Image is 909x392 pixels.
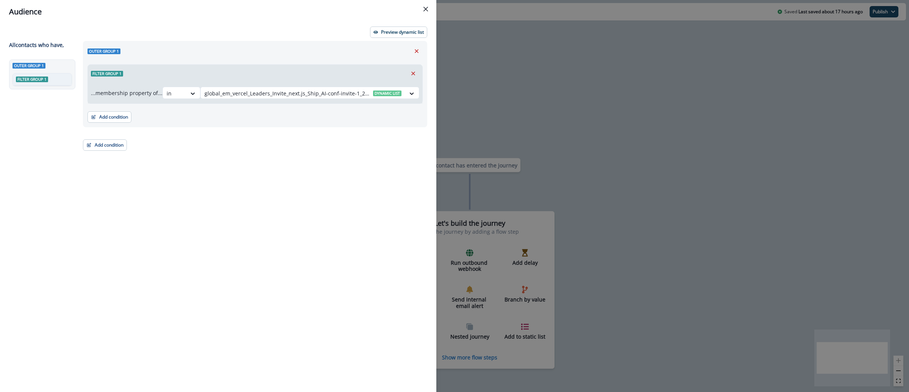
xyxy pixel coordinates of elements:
[9,41,64,49] p: All contact s who have,
[420,3,432,15] button: Close
[12,63,45,69] span: Outer group 1
[91,71,123,77] span: Filter group 1
[370,27,427,38] button: Preview dynamic list
[87,48,120,54] span: Outer group 1
[83,139,127,151] button: Add condition
[411,45,423,57] button: Remove
[16,77,48,82] span: Filter group 1
[407,68,419,79] button: Remove
[87,111,131,123] button: Add condition
[381,30,424,35] p: Preview dynamic list
[91,89,162,97] p: ...membership property of...
[9,6,427,17] div: Audience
